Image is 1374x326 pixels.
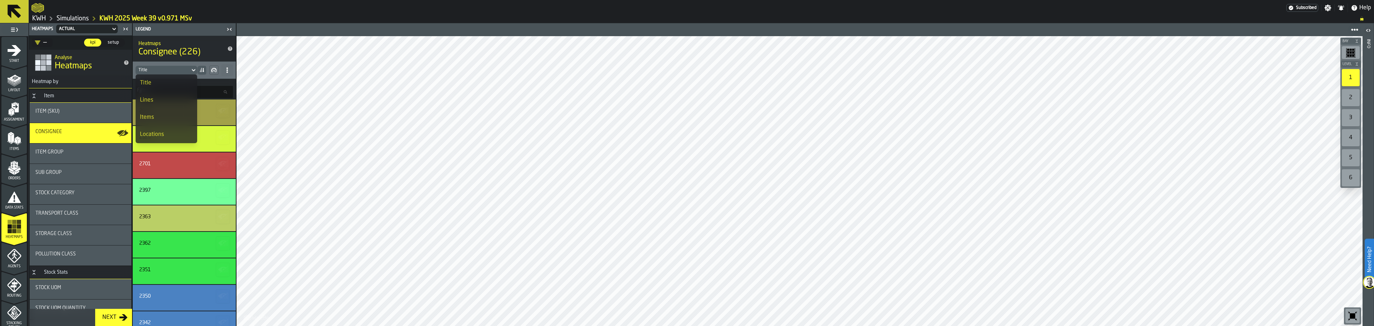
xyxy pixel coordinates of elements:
li: menu Layout [1,66,27,95]
label: button-toggle-Help [1348,4,1374,12]
span: Heatmaps [32,26,53,31]
label: button-toggle-Settings [1321,4,1334,11]
div: Title [139,240,227,246]
button: Button-Stock Stats-open [30,269,38,275]
button: button- [1340,38,1361,45]
div: stat- [133,232,236,258]
h2: Sub Title [138,39,219,47]
nav: Breadcrumb [31,14,1371,23]
span: Help [1359,4,1371,12]
div: stat- [133,99,236,125]
div: Title [35,170,126,175]
span: Item Group [35,149,63,155]
button: button- [216,104,230,118]
div: Stock Stats [40,269,72,275]
h3: title-section-Stock Stats [30,266,131,279]
div: Title [139,214,227,220]
div: DropdownMenuValue- [138,68,187,73]
div: stat-Transport Class [30,205,131,225]
span: setup [105,39,122,46]
div: Title [35,190,126,196]
label: button-toggle-Close me [224,25,234,34]
div: stat-Item Group [30,143,131,164]
div: 2397 [139,188,151,193]
li: menu Routing [1,272,27,300]
div: Menu Subscription [1286,4,1318,12]
div: stat-Item (SKU) [30,103,131,123]
div: title-Consignee (226) [133,36,236,62]
label: button-toggle-Open [1363,25,1373,38]
label: button-toggle-Notifications [1335,4,1348,11]
div: Title [35,231,126,237]
div: stat-Stock UOM Quantity [30,300,131,320]
div: Title [139,188,227,193]
div: Title [139,320,227,326]
label: Need Help? [1365,239,1373,279]
span: Stock UOM [35,285,61,291]
div: thumb [102,39,125,47]
div: Title [139,267,227,273]
div: 2351 [139,267,151,273]
li: menu Items [1,125,27,154]
div: button-toolbar-undefined [1340,45,1361,60]
span: Item (SKU) [35,108,59,114]
div: button-toolbar-undefined [1340,168,1361,188]
span: kpi [87,39,98,46]
li: menu Orders [1,154,27,183]
a: link-to-/wh/i/4fb45246-3b77-4bb5-b880-c337c3c5facb/settings/billing [1286,4,1318,12]
span: Data Stats [1,206,27,210]
div: DropdownMenuValue-390e9a48-8fcf-4b57-8956-a80f09457d32 [55,25,119,33]
div: Title [35,285,126,291]
div: Title [139,293,227,299]
div: Locations [140,130,193,139]
span: Sub Group [35,170,62,175]
li: menu Agents [1,242,27,271]
button: button-Next [95,309,132,326]
svg: Reset zoom and position [1347,310,1358,322]
div: Title [139,161,227,167]
div: Title [35,251,126,257]
div: Item [40,93,58,99]
li: dropdown-item [136,74,197,92]
div: Title [35,210,126,216]
span: Stock UOM Quantity [35,305,86,311]
button: button- [1340,60,1361,68]
label: button-switch-multi-setup [102,38,125,47]
span: Storage Class [35,231,72,237]
a: logo-header [238,310,278,325]
span: Assignment [1,118,27,122]
span: Stock Category [35,190,74,196]
span: Transport Class [35,210,78,216]
div: 3 [1342,109,1360,126]
div: Legend [134,27,224,32]
button: button- [216,289,230,303]
div: Title [140,79,193,87]
div: Next [99,313,119,322]
span: Heatmaps [55,60,92,72]
li: dropdown-item [136,126,197,143]
button: button- [216,210,230,224]
label: button-toggle-Toggle Full Menu [1,25,27,35]
button: button- [216,236,230,250]
span: Consignee (226) [138,47,219,58]
div: DropdownMenuValue-390e9a48-8fcf-4b57-8956-a80f09457d32 [59,26,108,31]
div: stat-Pollution Class [30,245,131,266]
div: title-Heatmaps [29,50,132,76]
div: stat- [133,205,236,231]
div: Items [140,113,193,122]
span: Routing [1,294,27,298]
div: 4 [1342,129,1360,146]
span: Layout [1,88,27,92]
li: menu Start [1,37,27,65]
h3: title-section-Heatmap by [29,76,132,88]
span: Agents [1,264,27,268]
div: 2362 [139,240,151,246]
button: button- [216,130,230,145]
label: button-switch-multi-kpi [84,38,102,47]
div: 2701 [139,161,151,167]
